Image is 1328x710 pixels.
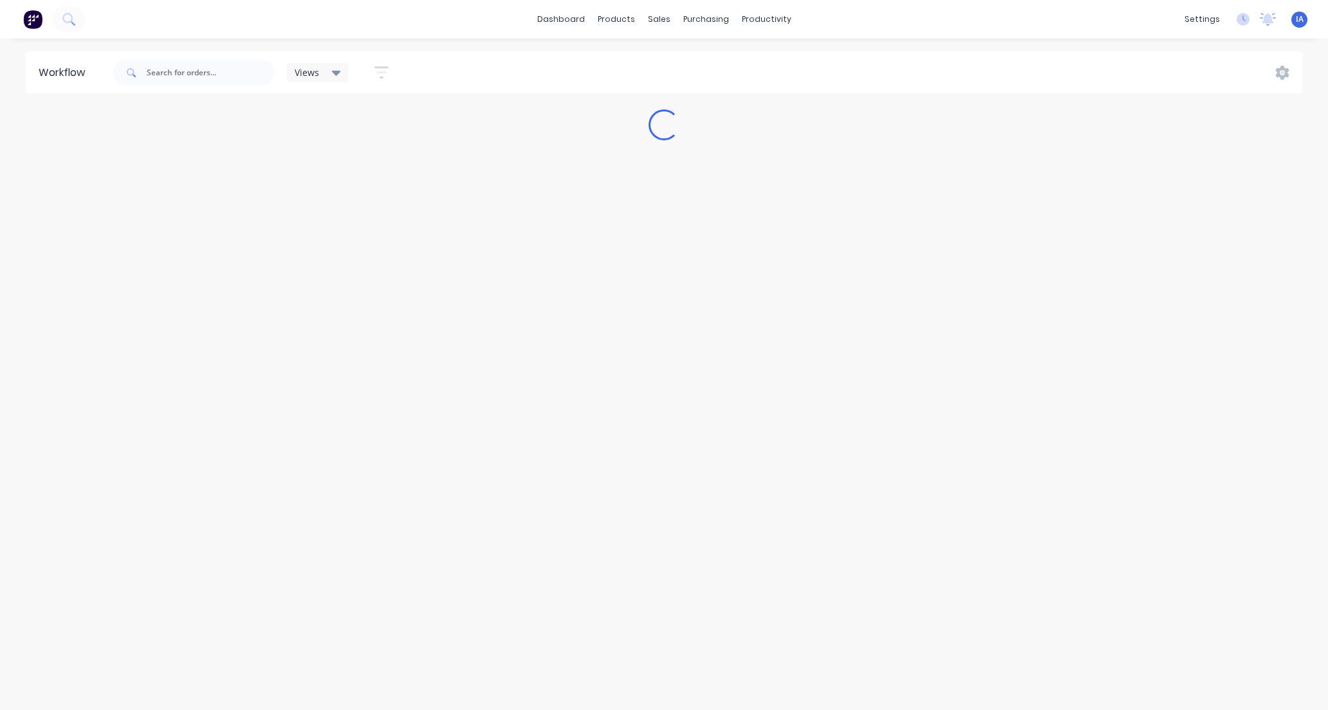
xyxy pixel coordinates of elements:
div: sales [641,10,677,29]
span: IA [1296,14,1304,25]
div: Workflow [39,65,91,80]
div: purchasing [677,10,735,29]
span: Views [295,66,319,79]
img: Factory [23,10,42,29]
div: products [591,10,641,29]
a: dashboard [531,10,591,29]
div: settings [1178,10,1226,29]
div: productivity [735,10,798,29]
input: Search for orders... [147,60,274,86]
